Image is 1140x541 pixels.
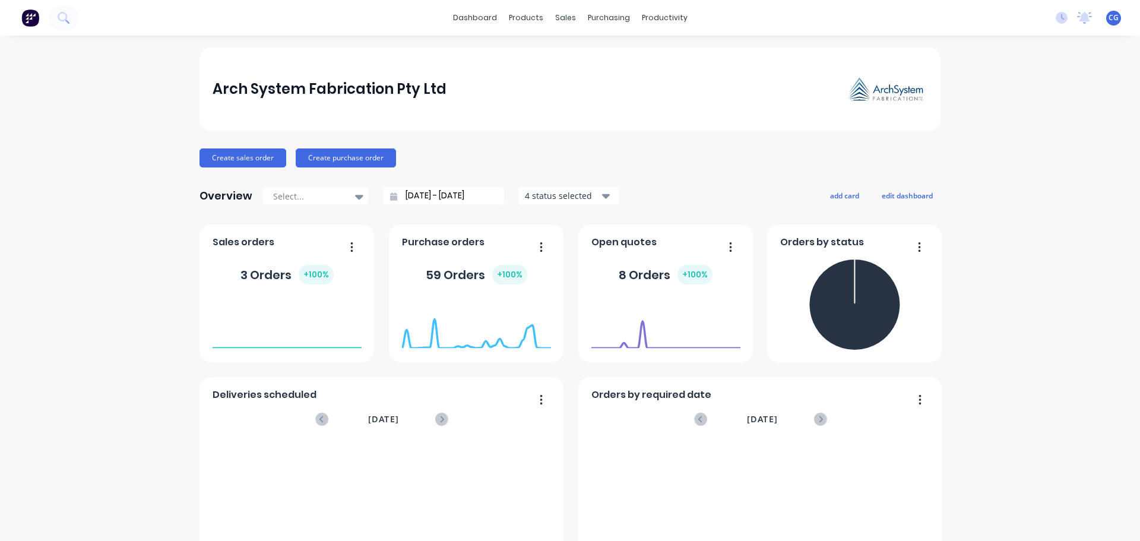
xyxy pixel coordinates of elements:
[591,235,657,249] span: Open quotes
[21,9,39,27] img: Factory
[747,413,778,426] span: [DATE]
[822,188,867,203] button: add card
[213,235,274,249] span: Sales orders
[199,148,286,167] button: Create sales order
[447,9,503,27] a: dashboard
[240,265,334,284] div: 3 Orders
[199,184,252,208] div: Overview
[299,265,334,284] div: + 100 %
[591,388,711,402] span: Orders by required date
[368,413,399,426] span: [DATE]
[213,388,316,402] span: Deliveries scheduled
[525,189,600,202] div: 4 status selected
[503,9,549,27] div: products
[844,74,927,105] img: Arch System Fabrication Pty Ltd
[213,77,446,101] div: Arch System Fabrication Pty Ltd
[619,265,712,284] div: 8 Orders
[296,148,396,167] button: Create purchase order
[582,9,636,27] div: purchasing
[1109,12,1119,23] span: CG
[677,265,712,284] div: + 100 %
[402,235,484,249] span: Purchase orders
[780,235,864,249] span: Orders by status
[874,188,940,203] button: edit dashboard
[549,9,582,27] div: sales
[636,9,693,27] div: productivity
[426,265,527,284] div: 59 Orders
[492,265,527,284] div: + 100 %
[518,187,619,205] button: 4 status selected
